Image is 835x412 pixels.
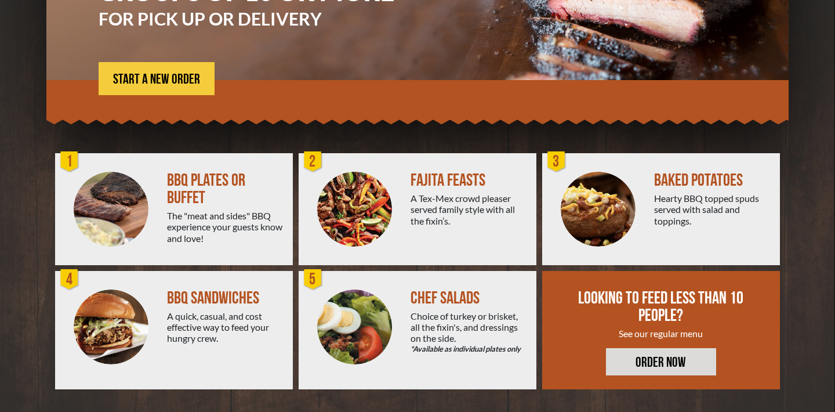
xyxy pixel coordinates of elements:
a: START A NEW ORDER [99,62,215,95]
em: *Available as individual plates only [411,344,527,355]
div: BAKED POTATOES [654,172,771,189]
h3: FOR PICK UP OR DELIVERY [99,10,429,27]
div: CHEF SALADS [411,290,527,307]
div: A quick, casual, and cost effective way to feed your hungry crew. [167,310,284,344]
div: BBQ SANDWICHES [167,290,284,307]
div: See our regular menu [576,328,746,339]
a: ORDER NOW [606,348,716,375]
div: 1 [58,150,81,174]
span: START A NEW ORDER [113,73,200,86]
div: The "meat and sides" BBQ experience your guests know and love! [167,210,284,244]
img: PEJ-BBQ-Buffet.png [74,172,148,247]
div: 5 [302,268,325,291]
div: Choice of turkey or brisket, all the fixin's, and dressings on the side. [411,310,527,355]
div: A Tex-Mex crowd pleaser served family style with all the fixin’s. [411,193,527,226]
div: 2 [302,150,325,174]
div: FAJITA FEASTS [411,172,527,189]
div: BBQ PLATES OR BUFFET [167,172,284,207]
img: PEJ-Baked-Potato.png [561,172,636,247]
img: PEJ-Fajitas.png [317,172,392,247]
div: 4 [58,268,81,291]
div: Hearty BBQ topped spuds served with salad and toppings. [654,193,771,226]
img: Salad-Circle.png [317,290,392,364]
img: PEJ-BBQ-Sandwich.png [74,290,148,364]
div: LOOKING TO FEED LESS THAN 10 PEOPLE? [576,290,746,324]
div: 3 [545,150,568,174]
